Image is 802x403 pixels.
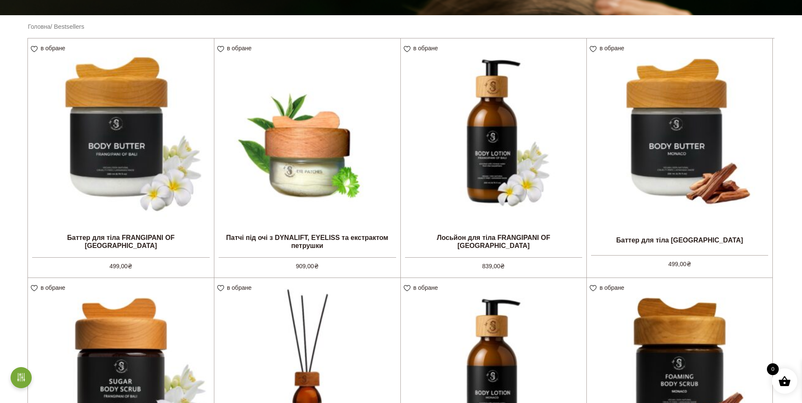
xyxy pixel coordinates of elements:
[413,284,438,291] span: в обране
[31,284,68,291] a: в обране
[31,285,38,291] img: unfavourite.svg
[404,284,441,291] a: в обране
[314,263,319,270] span: ₴
[28,23,50,30] a: Головна
[482,263,505,270] bdi: 839,00
[217,285,224,291] img: unfavourite.svg
[767,363,779,375] span: 0
[668,261,691,267] bdi: 499,00
[227,45,252,52] span: в обране
[31,45,68,52] a: в обране
[590,285,597,291] img: unfavourite.svg
[41,45,65,52] span: в обране
[590,46,597,52] img: unfavourite.svg
[227,284,252,291] span: в обране
[687,261,691,267] span: ₴
[599,45,624,52] span: в обране
[404,285,411,291] img: unfavourite.svg
[31,46,38,52] img: unfavourite.svg
[500,263,505,270] span: ₴
[413,45,438,52] span: в обране
[404,45,441,52] a: в обране
[217,45,255,52] a: в обране
[590,45,627,52] a: в обране
[401,38,587,269] a: Лосьйон для тіла FRANGIPANI OF [GEOGRAPHIC_DATA] 839,00₴
[401,230,587,253] h2: Лосьйон для тіла FRANGIPANI OF [GEOGRAPHIC_DATA]
[28,22,774,31] nav: Breadcrumb
[214,38,400,269] a: Патчі під очі з DYNALIFT, EYELISS та екстрактом петрушки 909,00₴
[217,284,255,291] a: в обране
[109,263,132,270] bdi: 499,00
[28,38,214,269] a: Баттер для тіла FRANGIPANI OF [GEOGRAPHIC_DATA] 499,00₴
[214,230,400,253] h2: Патчі під очі з DYNALIFT, EYELISS та екстрактом петрушки
[296,263,319,270] bdi: 909,00
[587,38,772,269] a: Баттер для тіла [GEOGRAPHIC_DATA] 499,00₴
[128,263,132,270] span: ₴
[217,46,224,52] img: unfavourite.svg
[590,284,627,291] a: в обране
[404,46,411,52] img: unfavourite.svg
[41,284,65,291] span: в обране
[599,284,624,291] span: в обране
[587,230,772,251] h2: Баттер для тіла [GEOGRAPHIC_DATA]
[28,230,214,253] h2: Баттер для тіла FRANGIPANI OF [GEOGRAPHIC_DATA]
